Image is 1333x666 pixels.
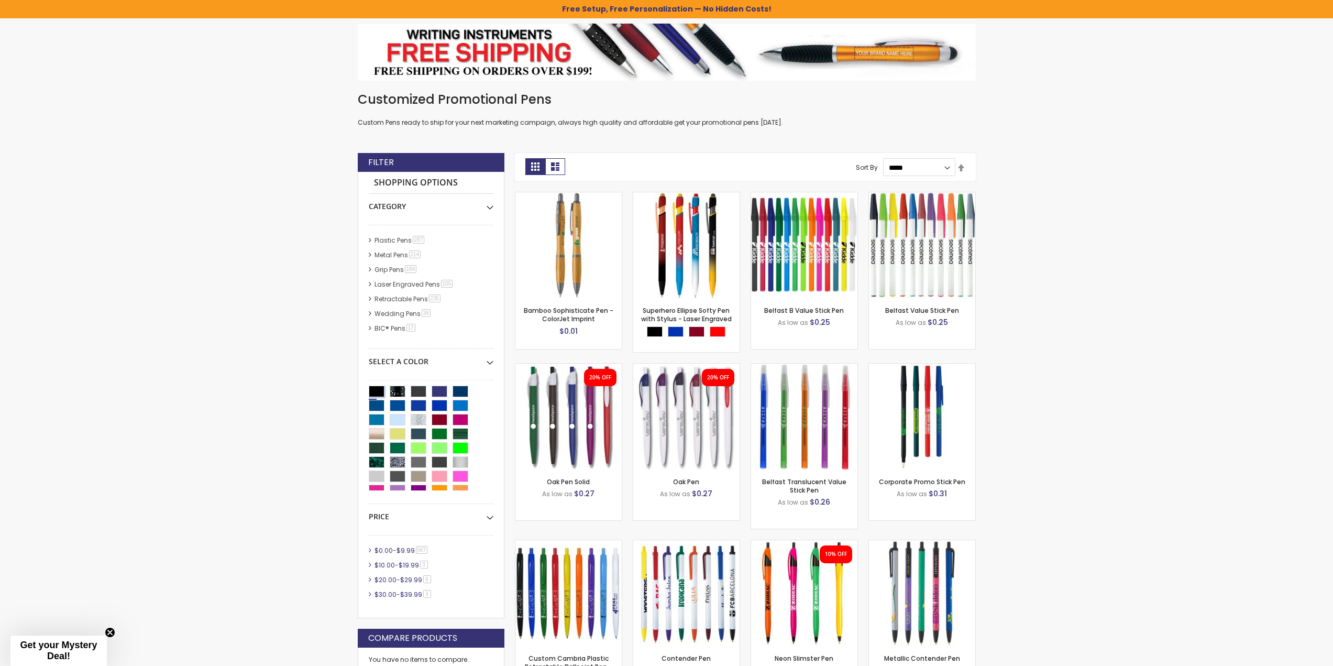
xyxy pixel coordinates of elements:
[589,374,611,381] div: 20% OFF
[929,488,947,499] span: $0.31
[668,326,684,337] div: Blue
[406,324,415,332] span: 17
[372,590,435,599] a: $30.00-$39.993
[879,477,965,486] a: Corporate Promo Stick Pen
[358,91,976,127] div: Custom Pens ready to ship for your next marketing campaign, always high quality and affordable ge...
[369,172,493,194] strong: Shopping Options
[515,192,622,201] a: Bamboo Sophisticate Pen - ColorJet Imprint
[869,540,975,549] a: Metallic Contender Pen
[358,91,976,108] h1: Customized Promotional Pens
[413,236,425,244] span: 287
[368,632,457,644] strong: Compare Products
[751,540,857,647] img: Neon Slimster Pen
[515,540,622,647] img: Custom Cambria Plastic Retractable Ballpoint Pen - Monochromatic Body Color
[762,477,846,495] a: Belfast Translucent Value Stick Pen
[423,590,431,598] span: 3
[400,575,422,584] span: $29.99
[928,317,948,327] span: $0.25
[810,317,830,327] span: $0.25
[633,364,740,470] img: Oak Pen
[372,561,432,570] a: $10.00-$19.993
[633,540,740,647] img: Contender Pen
[416,546,428,554] span: 567
[775,654,833,663] a: Neon Slimster Pen
[559,326,578,336] span: $0.01
[751,363,857,372] a: Belfast Translucent Value Stick Pen
[372,575,435,584] a: $20.00-$29.996
[778,318,808,327] span: As low as
[751,192,857,299] img: Belfast B Value Stick Pen
[368,157,394,168] strong: Filter
[633,363,740,372] a: Oak Pen
[660,489,690,498] span: As low as
[374,561,395,570] span: $10.00
[692,488,712,499] span: $0.27
[856,163,878,172] label: Sort By
[374,575,396,584] span: $20.00
[372,236,428,245] a: Plastic Pens287
[633,540,740,549] a: Contender Pen
[673,477,699,486] a: Oak Pen
[764,306,844,315] a: Belfast B Value Stick Pen
[409,250,421,258] span: 214
[369,194,493,212] div: Category
[423,575,431,583] span: 6
[869,540,975,647] img: Metallic Contender Pen
[707,374,729,381] div: 20% OFF
[372,250,425,259] a: Metal Pens214
[825,551,847,558] div: 10% OFF
[372,280,457,289] a: Laser Engraved Pens105
[400,590,422,599] span: $39.99
[105,627,115,638] button: Close teaser
[399,561,419,570] span: $19.99
[778,498,808,507] span: As low as
[525,158,545,175] strong: Grid
[396,546,415,555] span: $9.99
[897,489,927,498] span: As low as
[633,192,740,201] a: Superhero Ellipse Softy Pen with Stylus - Laser Engraved
[20,640,97,661] span: Get your Mystery Deal!
[524,306,613,323] a: Bamboo Sophisticate Pen - ColorJet Imprint
[441,280,453,288] span: 105
[515,364,622,470] img: Oak Pen Solid
[869,364,975,470] img: Corporate Promo Stick Pen
[574,488,594,499] span: $0.27
[885,306,959,315] a: Belfast Value Stick Pen
[422,309,431,317] span: 38
[810,497,830,507] span: $0.26
[547,477,590,486] a: Oak Pen Solid
[751,540,857,549] a: Neon Slimster Pen
[641,306,732,323] a: Superhero Ellipse Softy Pen with Stylus - Laser Engraved
[372,546,432,555] a: $0.00-$9.99567
[372,265,421,274] a: Grip Pens184
[884,654,960,663] a: Metallic Contender Pen
[372,324,419,333] a: BIC® Pens17
[515,363,622,372] a: Oak Pen Solid
[869,363,975,372] a: Corporate Promo Stick Pen
[515,540,622,549] a: Custom Cambria Plastic Retractable Ballpoint Pen - Monochromatic Body Color
[369,349,493,367] div: Select A Color
[10,636,107,666] div: Get your Mystery Deal!Close teaser
[896,318,926,327] span: As low as
[662,654,711,663] a: Contender Pen
[515,192,622,299] img: Bamboo Sophisticate Pen - ColorJet Imprint
[633,192,740,299] img: Superhero Ellipse Softy Pen with Stylus - Laser Engraved
[374,546,393,555] span: $0.00
[372,309,434,318] a: Wedding Pens38
[751,192,857,201] a: Belfast B Value Stick Pen
[358,24,976,80] img: Pens
[689,326,704,337] div: Burgundy
[405,265,417,273] span: 184
[751,364,857,470] img: Belfast Translucent Value Stick Pen
[420,561,428,569] span: 3
[374,590,396,599] span: $30.00
[710,326,725,337] div: Red
[647,326,663,337] div: Black
[429,294,441,302] span: 235
[869,192,975,299] img: Belfast Value Stick Pen
[372,294,445,303] a: Retractable Pens235
[542,489,572,498] span: As low as
[869,192,975,201] a: Belfast Value Stick Pen
[369,504,493,522] div: Price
